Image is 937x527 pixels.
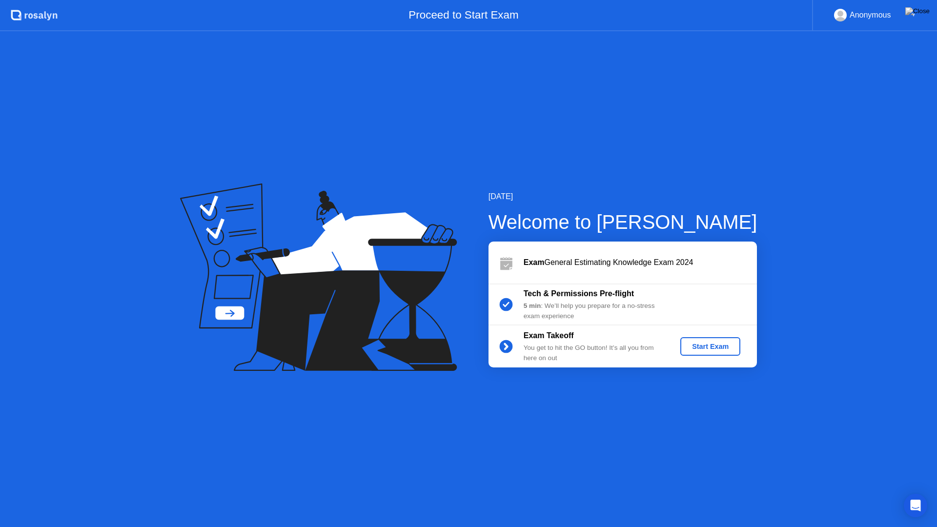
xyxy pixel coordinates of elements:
b: Exam [524,258,545,266]
div: Welcome to [PERSON_NAME] [489,207,757,237]
b: Exam Takeoff [524,331,574,340]
div: Open Intercom Messenger [904,494,927,517]
b: Tech & Permissions Pre-flight [524,289,634,298]
div: General Estimating Knowledge Exam 2024 [524,257,757,268]
button: Start Exam [680,337,740,356]
div: You get to hit the GO button! It’s all you from here on out [524,343,664,363]
div: Start Exam [684,343,736,350]
div: : We’ll help you prepare for a no-stress exam experience [524,301,664,321]
div: Anonymous [850,9,891,21]
b: 5 min [524,302,541,309]
div: [DATE] [489,191,757,203]
img: Close [905,7,930,15]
